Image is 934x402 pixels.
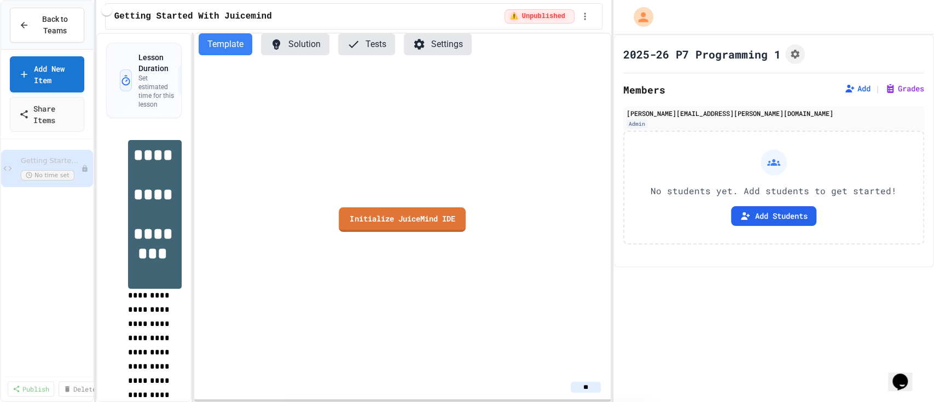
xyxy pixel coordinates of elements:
div: My Account [622,4,656,30]
button: Solution [261,33,329,55]
div: Admin [626,119,647,129]
a: Delete [59,381,101,397]
button: Add [844,83,871,94]
button: Add Students [731,206,816,226]
span: ⚠️ Unpublished [509,12,565,21]
a: Share Items [10,97,84,132]
span: Getting Started With Juicemind [21,156,81,166]
span: Back to Teams [36,14,75,37]
a: Add New Item [10,56,84,92]
div: ⚠️ Students cannot see this content! Click the toggle to publish it and make it visible to your c... [504,9,574,24]
p: No students yet. Add students to get started! [651,184,897,197]
button: Template [199,33,252,55]
div: Unpublished [81,165,89,172]
button: Set Time [178,65,227,96]
h1: 2025-26 P7 Programming 1 [623,46,781,62]
button: Grades [885,83,924,94]
button: Tests [338,33,395,55]
iframe: chat widget [888,358,923,391]
button: Assignment Settings [785,44,805,64]
a: Initialize JuiceMind IDE [339,207,466,232]
span: Getting Started With Juicemind [114,10,272,23]
button: Settings [404,33,472,55]
div: [PERSON_NAME][EMAIL_ADDRESS][PERSON_NAME][DOMAIN_NAME] [626,108,921,118]
h3: Lesson Duration [138,52,178,74]
h2: Members [623,82,665,97]
a: Publish [8,381,54,397]
span: No time set [21,170,74,180]
span: | [875,82,880,95]
p: Set estimated time for this lesson [138,74,178,109]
